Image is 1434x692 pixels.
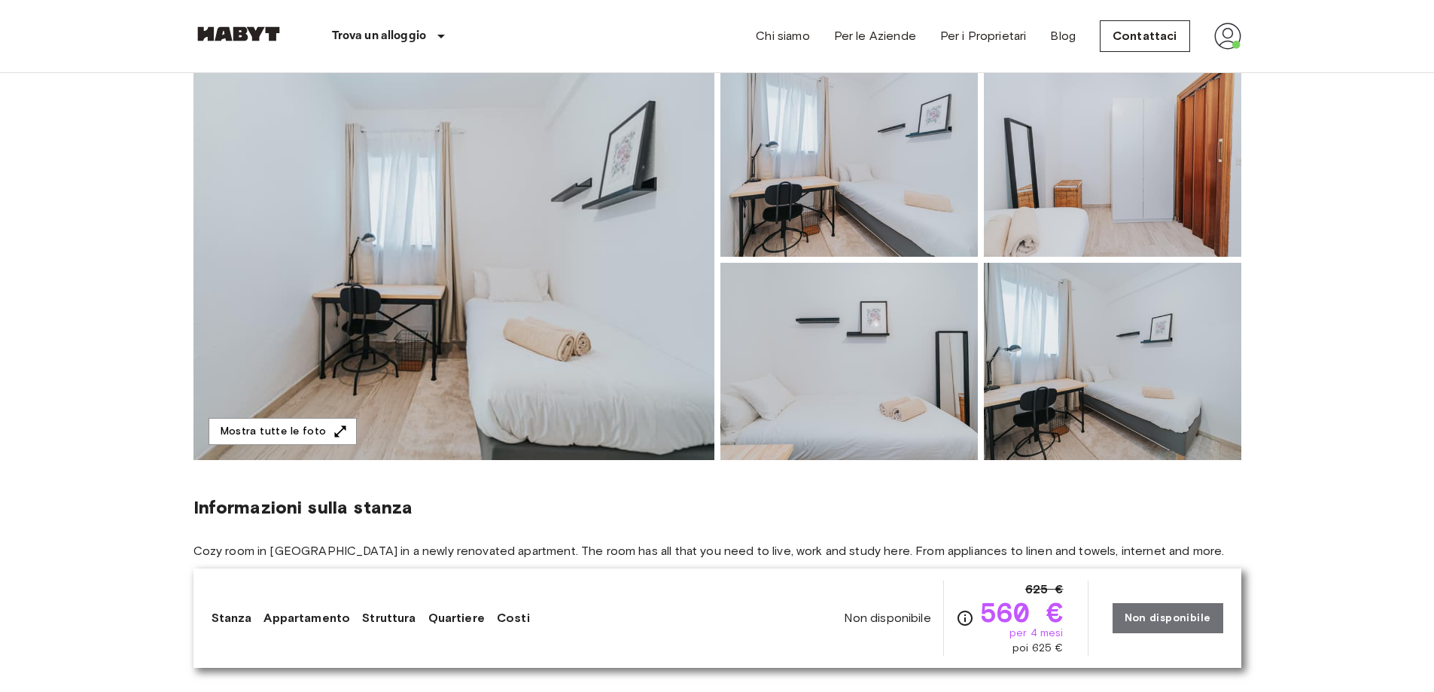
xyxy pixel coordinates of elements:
[428,609,485,627] a: Quartiere
[209,418,357,446] button: Mostra tutte le foto
[193,543,1241,559] span: Cozy room in [GEOGRAPHIC_DATA] in a newly renovated apartment. The room has all that you need to ...
[844,610,930,626] span: Non disponibile
[1025,581,1064,599] span: 625 €
[1050,27,1076,45] a: Blog
[756,27,809,45] a: Chi siamo
[940,27,1027,45] a: Per i Proprietari
[1009,626,1064,641] span: per 4 mesi
[263,609,350,627] a: Appartamento
[720,59,978,257] img: Picture of unit ES-15-037-001-05H
[984,263,1241,460] img: Picture of unit ES-15-037-001-05H
[212,609,252,627] a: Stanza
[362,609,416,627] a: Struttura
[1100,20,1190,52] a: Contattaci
[984,59,1241,257] img: Picture of unit ES-15-037-001-05H
[193,496,1241,519] span: Informazioni sulla stanza
[834,27,916,45] a: Per le Aziende
[497,609,530,627] a: Costi
[956,609,974,627] svg: Verifica i dettagli delle spese nella sezione 'Riassunto dei Costi'. Si prega di notare che gli s...
[332,27,427,45] p: Trova un alloggio
[1012,641,1063,656] span: poi 625 €
[193,59,714,460] img: Marketing picture of unit ES-15-037-001-05H
[720,263,978,460] img: Picture of unit ES-15-037-001-05H
[980,599,1064,626] span: 560 €
[1214,23,1241,50] img: avatar
[193,26,284,41] img: Habyt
